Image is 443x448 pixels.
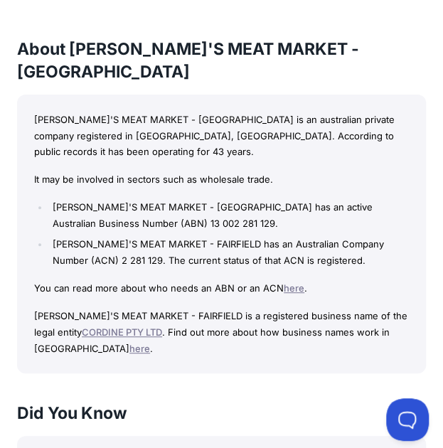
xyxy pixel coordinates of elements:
[284,282,304,294] a: here
[34,171,409,188] p: It may be involved in sectors such as wholesale trade.
[17,38,426,83] h3: About [PERSON_NAME]'S MEAT MARKET - [GEOGRAPHIC_DATA]
[49,236,409,269] li: [PERSON_NAME]'S MEAT MARKET - FAIRFIELD has an Australian Company Number (ACN) 2 281 129. The cur...
[34,280,409,297] p: You can read more about who needs an ABN or an ACN .
[34,308,409,356] p: [PERSON_NAME]'S MEAT MARKET - FAIRFIELD is a registered business name of the legal entity . Find ...
[386,398,429,441] iframe: Toggle Customer Support
[34,112,409,160] p: [PERSON_NAME]'S MEAT MARKET - [GEOGRAPHIC_DATA] is an australian private company registered in [G...
[129,343,150,354] a: here
[82,326,162,338] a: CORDINE PTY LTD
[49,199,409,232] li: [PERSON_NAME]'S MEAT MARKET - [GEOGRAPHIC_DATA] has an active Australian Business Number (ABN) 13...
[17,402,426,425] h3: Did You Know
